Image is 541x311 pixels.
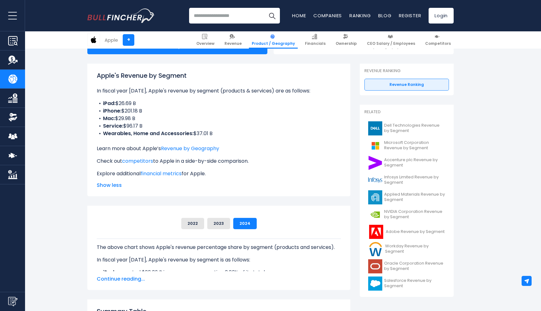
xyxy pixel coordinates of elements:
[103,100,116,107] b: iPad:
[378,12,391,19] a: Blog
[336,41,357,46] span: Ownership
[97,275,341,283] span: Continue reading...
[264,8,280,24] button: Search
[97,182,341,189] span: Show less
[97,87,341,95] p: In fiscal year [DATE], Apple's revenue by segment (products & services) are as follows:
[161,145,219,152] a: Revenue by Geography
[364,189,449,206] a: Applied Materials Revenue by Segment
[333,31,360,49] a: Ownership
[305,41,326,46] span: Financials
[141,170,182,177] a: financial metrics
[399,12,421,19] a: Register
[367,41,415,46] span: CEO Salary / Employees
[249,31,298,49] a: Product / Geography
[422,31,454,49] a: Competitors
[8,113,18,122] img: Ownership
[252,41,295,46] span: Product / Geography
[429,8,454,24] a: Login
[87,8,155,23] img: Bullfincher logo
[384,209,445,220] span: NVIDIA Corporation Revenue by Segment
[364,154,449,171] a: Accenture plc Revenue by Segment
[313,12,342,19] a: Companies
[364,31,418,49] a: CEO Salary / Employees
[349,12,371,19] a: Ranking
[97,244,341,251] p: The above chart shows Apple's revenue percentage share by segment (products and services).
[97,170,341,177] p: Explore additional for Apple.
[193,31,217,49] a: Overview
[364,68,449,74] p: Revenue Ranking
[364,206,449,223] a: NVIDIA Corporation Revenue by Segment
[425,41,451,46] span: Competitors
[384,278,445,289] span: Salesforce Revenue by Segment
[368,208,382,222] img: NVDA logo
[97,107,341,115] li: $201.18 B
[97,100,341,107] li: $26.69 B
[364,79,449,91] a: Revenue Ranking
[103,130,193,137] b: Wearables, Home and Accessories:
[103,122,123,129] b: Service:
[368,173,382,187] img: INFY logo
[97,157,341,165] p: Check out to Apple in a side-by-side comparison.
[97,130,341,137] li: $37.01 B
[364,120,449,137] a: Dell Technologies Revenue by Segment
[364,171,449,189] a: Infosys Limited Revenue by Segment
[368,277,382,291] img: CRM logo
[122,157,153,165] a: competitors
[207,218,230,229] button: 2023
[181,218,204,229] button: 2022
[368,242,383,256] img: WDAY logo
[302,31,328,49] a: Financials
[384,261,445,271] span: Oracle Corporation Revenue by Segment
[384,192,445,203] span: Applied Materials Revenue by Segment
[368,156,382,170] img: ACN logo
[384,157,445,168] span: Accenture plc Revenue by Segment
[384,140,445,151] span: Microsoft Corporation Revenue by Segment
[88,34,100,46] img: AAPL logo
[224,41,242,46] span: Revenue
[364,240,449,258] a: Workday Revenue by Segment
[103,269,114,276] b: iPad
[196,41,214,46] span: Overview
[222,31,245,49] a: Revenue
[233,218,257,229] button: 2024
[368,190,382,204] img: AMAT logo
[103,107,121,114] b: iPhone:
[97,115,341,122] li: $29.98 B
[97,71,341,80] h1: Apple's Revenue by Segment
[384,175,445,185] span: Infosys Limited Revenue by Segment
[292,12,306,19] a: Home
[386,229,445,235] span: Adobe Revenue by Segment
[103,115,115,122] b: Mac:
[364,223,449,240] a: Adobe Revenue by Segment
[123,34,134,46] a: +
[368,259,382,273] img: ORCL logo
[87,8,155,23] a: Go to homepage
[385,244,445,254] span: Workday Revenue by Segment
[368,121,382,135] img: DELL logo
[97,145,341,152] p: Learn more about Apple’s
[97,269,341,276] li: generated $26.69 B in revenue, representing 6.83% of its total revenue.
[97,122,341,130] li: $96.17 B
[368,139,382,153] img: MSFT logo
[364,109,449,115] p: Related
[364,137,449,154] a: Microsoft Corporation Revenue by Segment
[384,123,445,134] span: Dell Technologies Revenue by Segment
[364,258,449,275] a: Oracle Corporation Revenue by Segment
[364,275,449,292] a: Salesforce Revenue by Segment
[368,225,384,239] img: ADBE logo
[97,256,341,264] p: In fiscal year [DATE], Apple's revenue by segment is as follows:
[105,36,118,44] div: Apple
